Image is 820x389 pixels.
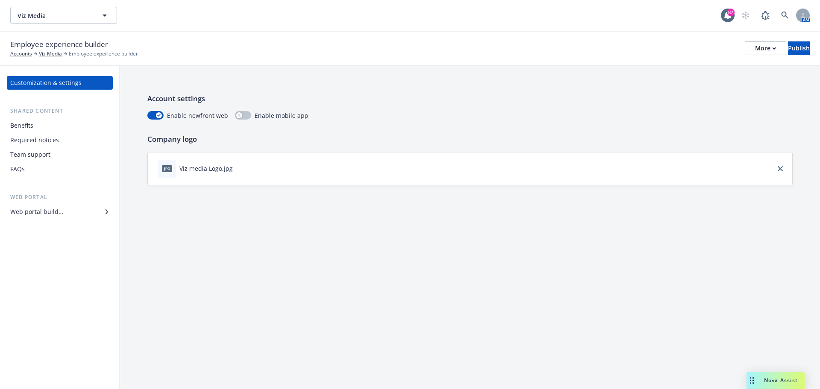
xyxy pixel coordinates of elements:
[10,39,108,50] span: Employee experience builder
[747,372,805,389] button: Nova Assist
[10,7,117,24] button: Viz Media
[788,41,810,55] button: Publish
[788,42,810,55] div: Publish
[10,133,59,147] div: Required notices
[162,165,172,172] span: jpg
[18,11,91,20] span: Viz Media
[755,42,776,55] div: More
[7,119,113,132] a: Benefits
[7,76,113,90] a: Customization & settings
[7,148,113,161] a: Team support
[7,107,113,115] div: Shared content
[179,164,233,173] div: Viz media Logo.jpg
[10,148,50,161] div: Team support
[7,162,113,176] a: FAQs
[69,50,138,58] span: Employee experience builder
[39,50,62,58] a: Viz Media
[7,205,113,219] a: Web portal builder
[757,7,774,24] a: Report a Bug
[10,50,32,58] a: Accounts
[764,377,798,384] span: Nova Assist
[747,372,757,389] div: Drag to move
[737,7,754,24] a: Start snowing
[236,164,243,173] button: download file
[745,41,786,55] button: More
[776,7,794,24] a: Search
[147,93,793,104] p: Account settings
[255,111,308,120] span: Enable mobile app
[775,164,785,174] a: close
[10,162,25,176] div: FAQs
[167,111,228,120] span: Enable newfront web
[7,133,113,147] a: Required notices
[10,119,33,132] div: Benefits
[10,205,63,219] div: Web portal builder
[727,9,735,16] div: 87
[7,193,113,202] div: Web portal
[10,76,82,90] div: Customization & settings
[147,134,793,145] p: Company logo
